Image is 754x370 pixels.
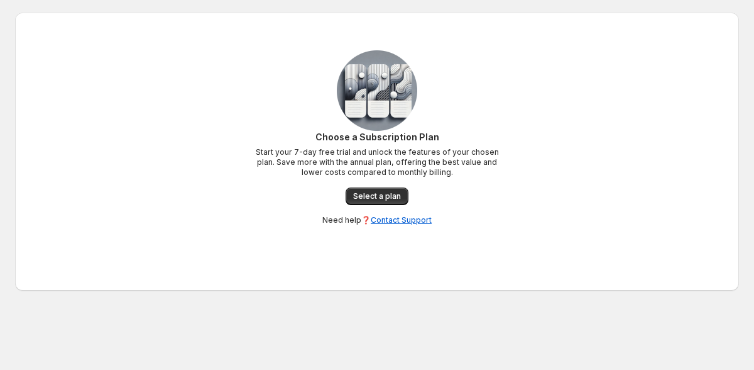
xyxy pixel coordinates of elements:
a: Select a plan [346,188,408,205]
p: Need help❓ [322,215,432,225]
p: Start your 7-day free trial and unlock the features of your chosen plan. Save more with the annua... [251,147,503,177]
p: Choose a Subscription Plan [251,131,503,143]
span: Select a plan [353,191,401,201]
a: Contact Support [371,215,432,225]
